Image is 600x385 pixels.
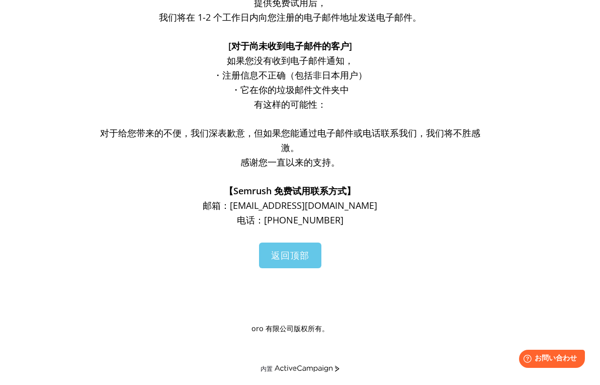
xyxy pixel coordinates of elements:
[159,11,421,23] font: 我们将在 1-2 个工作日内向您注册的电子邮件地址发送电子邮件。
[213,69,367,81] font: ・注册信息不正确（包括非日本用户）
[230,199,377,211] font: [EMAIL_ADDRESS][DOMAIN_NAME]
[240,156,340,168] font: 感谢您一直以来的支持。
[271,249,309,261] font: 返回顶部
[259,243,321,268] a: 返回顶部
[237,214,344,226] font: 电话：[PHONE_NUMBER]
[227,54,354,66] font: 如果您没有收到电子邮件通知，
[510,346,589,374] iframe: Help widget launcher
[231,84,349,96] font: ・它在你的垃圾邮件文件夹中
[261,365,273,372] font: 内置
[254,98,326,110] font: 有这样的可能性：
[203,199,230,211] font: 邮箱：
[100,127,480,153] font: 对于给您带来的不便，我们深表歉意，但如果您能通过电子邮件或电话联系我们，我们将不胜感激。
[228,40,352,52] font: [对于尚未收到电子邮件的客户]
[224,185,356,197] font: 【Semrush 免费试用联系方式】
[251,324,329,333] font: oro 有限公司版权所有。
